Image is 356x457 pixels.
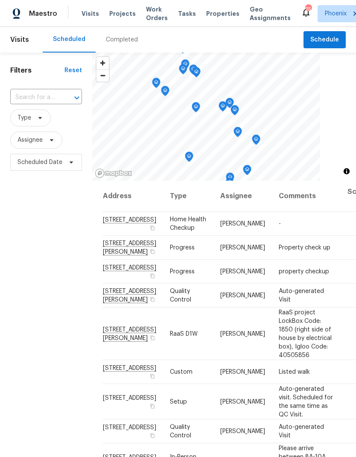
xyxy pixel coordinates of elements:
div: Map marker [192,67,201,80]
button: Zoom in [96,57,109,69]
span: Auto-generated visit. Scheduled for the same time as QC Visit. [279,386,333,417]
div: Map marker [225,178,234,191]
button: Schedule [303,31,346,49]
button: Toggle attribution [341,166,352,176]
span: [PERSON_NAME] [220,293,265,299]
span: Zoom out [96,70,109,82]
span: [PERSON_NAME] [220,428,265,434]
span: [PERSON_NAME] [220,245,265,251]
div: Map marker [243,165,251,178]
span: Visits [10,30,29,49]
div: Map marker [181,59,190,73]
button: Copy Address [149,334,156,341]
th: Type [163,181,213,212]
div: Map marker [189,64,198,78]
span: property checkup [279,269,329,275]
span: [STREET_ADDRESS] [103,425,156,431]
span: Type [18,114,31,122]
div: Map marker [161,86,169,99]
span: Visits [82,9,99,18]
span: Property check up [279,245,330,251]
span: [PERSON_NAME] [220,331,265,337]
span: RaaS D1W [170,331,198,337]
span: Scheduled Date [18,158,62,167]
a: Mapbox homepage [95,168,132,178]
div: Map marker [231,105,239,118]
div: Map marker [219,101,227,114]
h1: Filters [10,66,64,75]
button: Copy Address [149,296,156,303]
div: Map marker [225,98,234,111]
span: Custom [170,369,193,375]
span: Tasks [178,11,196,17]
div: Map marker [185,152,193,165]
div: Map marker [192,102,200,115]
button: Copy Address [149,372,156,380]
span: Projects [109,9,136,18]
div: Map marker [152,78,160,91]
span: RaaS project LockBox Code: 1850 (right side of house by electrical box), Igloo Code: 40505856 [279,309,332,358]
span: Progress [170,245,195,251]
div: Reset [64,66,82,75]
button: Zoom out [96,69,109,82]
div: Map marker [252,135,260,148]
span: Progress [170,269,195,275]
span: Quality Control [170,288,191,303]
button: Copy Address [149,224,156,232]
span: [PERSON_NAME] [220,269,265,275]
span: Work Orders [146,5,168,22]
div: Scheduled [53,35,85,44]
span: Auto-generated Visit [279,424,324,439]
div: Completed [106,35,138,44]
button: Copy Address [149,248,156,255]
th: Comments [272,181,341,212]
span: Assignee [18,136,43,144]
span: Geo Assignments [250,5,291,22]
th: Assignee [213,181,272,212]
span: Schedule [310,35,339,45]
th: Address [102,181,163,212]
span: [PERSON_NAME] [220,221,265,227]
div: 25 [305,5,311,14]
span: Maestro [29,9,57,18]
span: Setup [170,398,187,404]
span: Home Health Checkup [170,217,206,231]
div: Map marker [226,173,234,186]
span: [STREET_ADDRESS] [103,395,156,401]
input: Search for an address... [10,91,58,104]
span: Toggle attribution [344,167,349,176]
span: - [279,221,281,227]
span: Quality Control [170,424,191,439]
span: Auto-generated Visit [279,288,324,303]
div: Map marker [179,64,187,77]
span: [PERSON_NAME] [220,398,265,404]
span: [PERSON_NAME] [220,369,265,375]
div: Map marker [233,127,242,140]
button: Copy Address [149,402,156,410]
button: Open [71,92,83,104]
span: Listed walk [279,369,310,375]
span: Phoenix [325,9,347,18]
button: Copy Address [149,432,156,439]
span: Properties [206,9,239,18]
canvas: Map [92,53,320,181]
button: Copy Address [149,272,156,280]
